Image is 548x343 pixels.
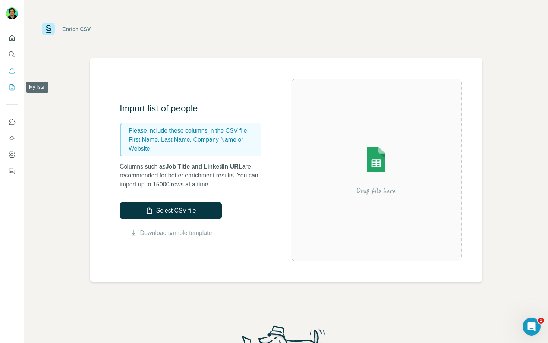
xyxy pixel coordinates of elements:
span: Job Title and LinkedIn URL [166,163,242,170]
button: Select CSV file [120,202,222,219]
a: Download sample template [140,229,212,237]
img: Surfe Illustration - Drop file here or select below [309,125,443,215]
button: Search [6,48,18,61]
button: Download sample template [120,229,222,237]
p: Please include these columns in the CSV file: [129,126,258,135]
button: Use Surfe API [6,132,18,145]
button: Dashboard [6,148,18,161]
button: Use Surfe on LinkedIn [6,115,18,129]
p: Columns such as are recommended for better enrichment results. You can import up to 15000 rows at... [120,162,269,189]
p: First Name, Last Name, Company Name or Website. [129,135,258,153]
button: Enrich CSV [6,64,18,78]
h3: Import list of people [120,103,269,114]
button: My lists [6,81,18,94]
iframe: Intercom live chat [523,318,541,336]
div: Enrich CSV [62,25,91,33]
img: Surfe Logo [42,23,55,35]
span: 1 [538,318,544,324]
button: Feedback [6,164,18,178]
img: Avatar [6,7,18,19]
button: Quick start [6,31,18,45]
